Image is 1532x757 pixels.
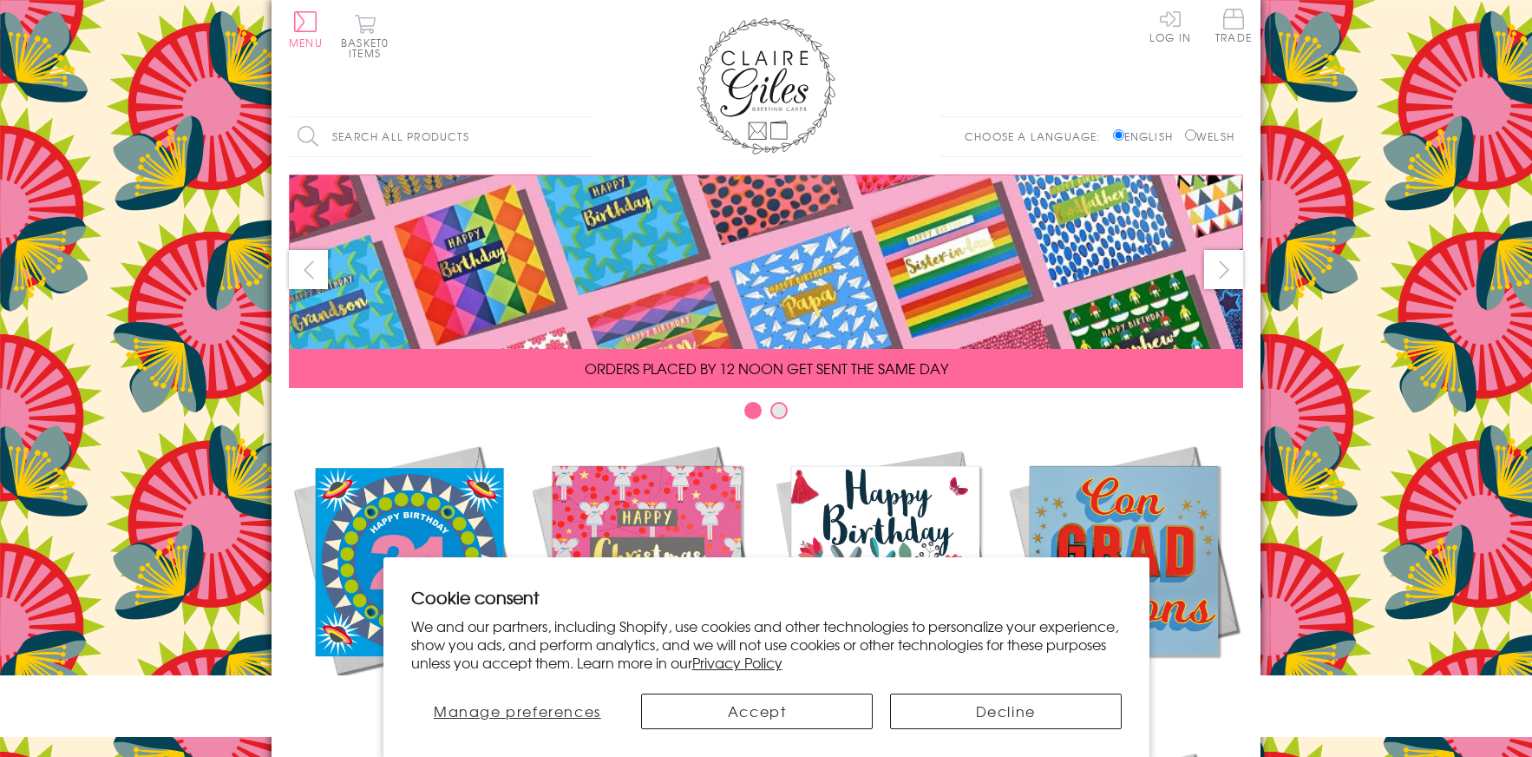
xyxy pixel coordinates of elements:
span: 0 items [349,35,389,61]
p: We and our partners, including Shopify, use cookies and other technologies to personalize your ex... [411,617,1122,671]
button: Decline [890,694,1122,729]
a: Trade [1215,9,1252,46]
input: Search all products [289,117,593,156]
div: Carousel Pagination [289,401,1243,428]
button: Basket0 items [341,14,389,58]
a: Academic [1005,441,1243,714]
a: Privacy Policy [692,652,782,673]
span: ORDERS PLACED BY 12 NOON GET SENT THE SAME DAY [585,358,948,378]
span: Manage preferences [434,701,601,721]
span: Trade [1215,9,1252,43]
button: Menu [289,11,323,48]
a: Christmas [527,441,766,714]
button: prev [289,250,328,289]
img: Claire Giles Greetings Cards [697,17,835,155]
button: Manage preferences [411,694,625,729]
p: Choose a language: [965,128,1110,144]
a: Log In [1149,9,1191,43]
h2: Cookie consent [411,585,1122,609]
button: Carousel Page 2 [770,402,788,419]
button: Accept [641,694,873,729]
a: Birthdays [766,441,1005,714]
input: English [1113,129,1124,141]
label: Welsh [1185,128,1234,144]
a: New Releases [289,441,527,714]
label: English [1113,128,1182,144]
input: Search [575,117,593,156]
button: Carousel Page 1 (Current Slide) [744,402,762,419]
span: Menu [289,35,323,50]
button: next [1204,250,1243,289]
input: Welsh [1185,129,1196,141]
